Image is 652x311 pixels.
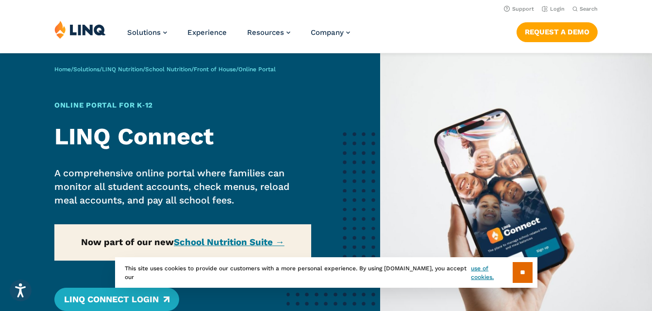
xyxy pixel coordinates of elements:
a: Request a Demo [517,22,598,42]
nav: Primary Navigation [127,20,350,52]
a: Company [311,28,350,37]
a: School Nutrition [145,66,191,73]
strong: LINQ Connect [54,123,214,150]
p: A comprehensive online portal where families can monitor all student accounts, check menus, reloa... [54,167,311,207]
strong: Now part of our new [81,237,284,248]
a: LINQ Nutrition [102,66,143,73]
a: Support [504,6,534,12]
a: Resources [247,28,290,37]
nav: Button Navigation [517,20,598,42]
a: Home [54,66,71,73]
h1: Online Portal for K‑12 [54,100,311,110]
span: Online Portal [238,66,276,73]
a: Experience [187,28,227,37]
span: Company [311,28,344,37]
a: Solutions [73,66,100,73]
span: Search [580,6,598,12]
a: Solutions [127,28,167,37]
a: use of cookies. [471,264,512,281]
a: Front of House [194,66,236,73]
div: This site uses cookies to provide our customers with a more personal experience. By using [DOMAIN... [115,257,537,288]
button: Open Search Bar [572,5,598,13]
span: Resources [247,28,284,37]
span: / / / / / [54,66,276,73]
span: Solutions [127,28,161,37]
img: LINQ | K‑12 Software [54,20,106,39]
a: Login [542,6,565,12]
